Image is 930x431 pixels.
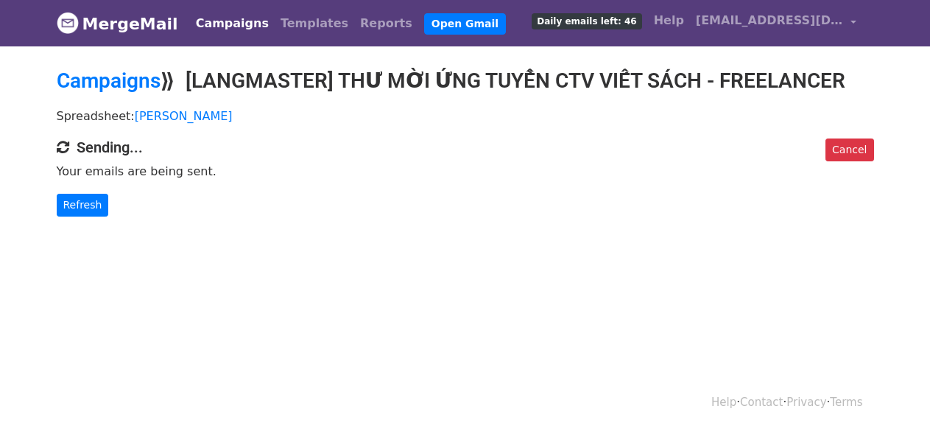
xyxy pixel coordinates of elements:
[275,9,354,38] a: Templates
[532,13,641,29] span: Daily emails left: 46
[190,9,275,38] a: Campaigns
[57,194,109,217] a: Refresh
[740,396,783,409] a: Contact
[786,396,826,409] a: Privacy
[57,139,874,156] h4: Sending...
[424,13,506,35] a: Open Gmail
[57,69,161,93] a: Campaigns
[711,396,736,409] a: Help
[57,8,178,39] a: MergeMail
[690,6,862,41] a: [EMAIL_ADDRESS][DOMAIN_NAME]
[57,69,874,94] h2: ⟫ [LANGMASTER] THƯ MỜI ỨNG TUYỂN CTV VIẾT SÁCH - FREELANCER
[526,6,647,35] a: Daily emails left: 46
[825,139,873,161] a: Cancel
[57,108,874,124] p: Spreadsheet:
[57,164,874,179] p: Your emails are being sent.
[135,109,233,123] a: [PERSON_NAME]
[354,9,418,38] a: Reports
[830,396,862,409] a: Terms
[696,12,843,29] span: [EMAIL_ADDRESS][DOMAIN_NAME]
[648,6,690,35] a: Help
[57,12,79,34] img: MergeMail logo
